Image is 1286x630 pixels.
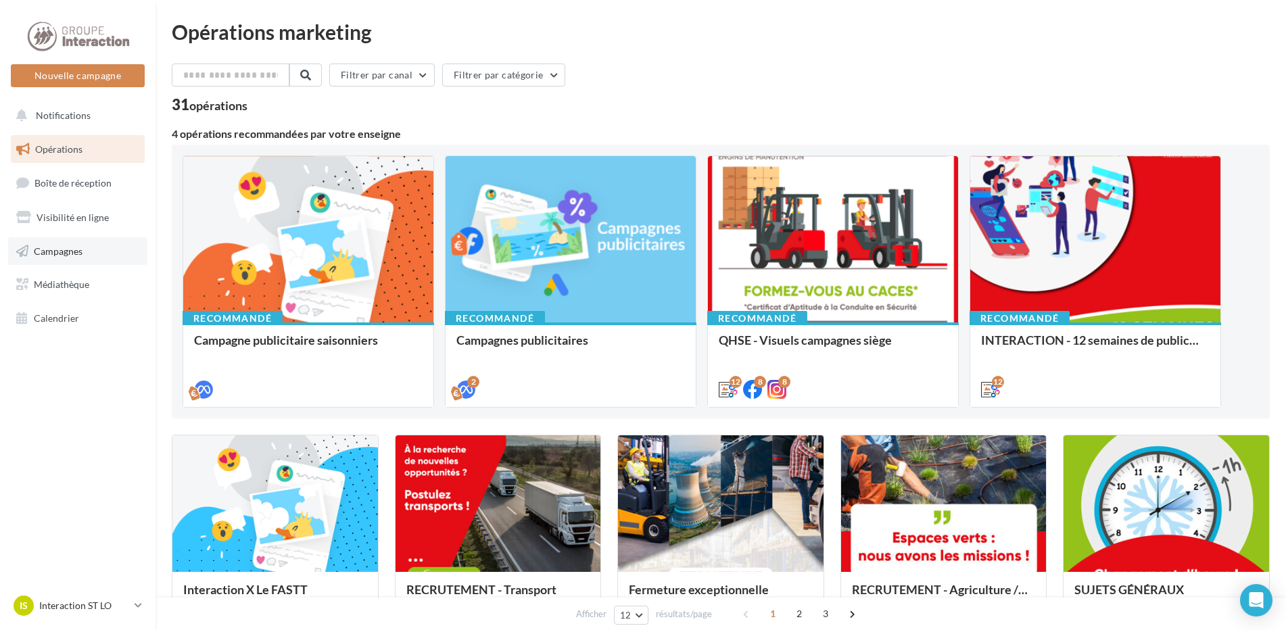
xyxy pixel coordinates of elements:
[762,603,784,625] span: 1
[8,237,147,266] a: Campagnes
[719,333,947,360] div: QHSE - Visuels campagnes siège
[8,203,147,232] a: Visibilité en ligne
[467,376,479,388] div: 2
[778,376,790,388] div: 8
[36,110,91,121] span: Notifications
[730,376,742,388] div: 12
[815,603,836,625] span: 3
[37,212,109,223] span: Visibilité en ligne
[992,376,1004,388] div: 12
[656,608,712,621] span: résultats/page
[707,311,807,326] div: Recommandé
[194,333,423,360] div: Campagne publicitaire saisonniers
[445,311,545,326] div: Recommandé
[189,99,247,112] div: opérations
[406,583,590,610] div: RECRUTEMENT - Transport
[8,101,142,130] button: Notifications
[183,311,283,326] div: Recommandé
[629,583,813,610] div: Fermeture exceptionnelle
[8,135,147,164] a: Opérations
[34,177,112,189] span: Boîte de réception
[183,583,367,610] div: Interaction X Le FASTT
[34,312,79,324] span: Calendrier
[34,278,89,290] span: Médiathèque
[981,333,1210,360] div: INTERACTION - 12 semaines de publication
[614,606,648,625] button: 12
[852,583,1036,610] div: RECRUTEMENT - Agriculture / Espaces verts
[442,64,565,87] button: Filtrer par catégorie
[172,22,1270,42] div: Opérations marketing
[35,143,82,155] span: Opérations
[970,311,1070,326] div: Recommandé
[172,97,247,112] div: 31
[8,304,147,333] a: Calendrier
[620,610,632,621] span: 12
[1240,584,1272,616] div: Open Intercom Messenger
[34,245,82,256] span: Campagnes
[456,333,685,360] div: Campagnes publicitaires
[8,168,147,197] a: Boîte de réception
[754,376,766,388] div: 8
[1074,583,1258,610] div: SUJETS GÉNÉRAUX
[172,128,1270,139] div: 4 opérations recommandées par votre enseigne
[11,64,145,87] button: Nouvelle campagne
[39,599,129,612] p: Interaction ST LO
[576,608,606,621] span: Afficher
[20,599,28,612] span: IS
[788,603,810,625] span: 2
[11,593,145,619] a: IS Interaction ST LO
[329,64,435,87] button: Filtrer par canal
[8,270,147,299] a: Médiathèque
